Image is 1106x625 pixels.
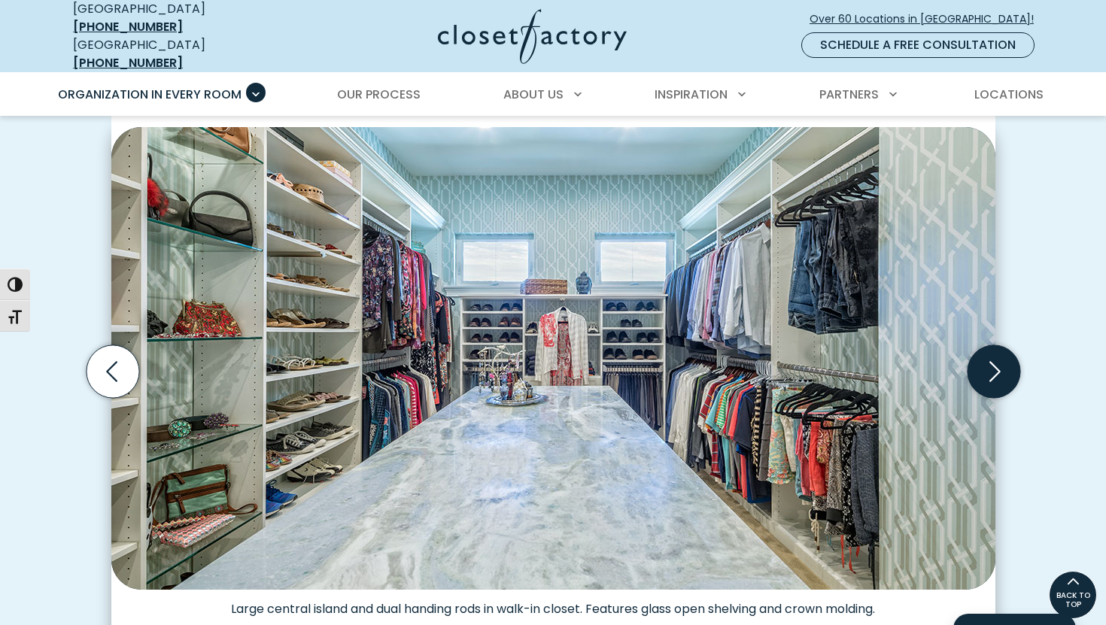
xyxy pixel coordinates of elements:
figcaption: Large central island and dual handing rods in walk-in closet. Features glass open shelving and cr... [111,590,995,617]
button: Next slide [962,339,1026,404]
a: Schedule a Free Consultation [801,32,1035,58]
span: Our Process [337,86,421,103]
a: [PHONE_NUMBER] [73,18,183,35]
span: Over 60 Locations in [GEOGRAPHIC_DATA]! [810,11,1046,27]
button: Previous slide [81,339,145,404]
div: [GEOGRAPHIC_DATA] [73,36,291,72]
a: [PHONE_NUMBER] [73,54,183,71]
span: Organization in Every Room [58,86,242,103]
span: Partners [819,86,879,103]
nav: Primary Menu [47,74,1059,116]
img: Closet Factory Logo [438,9,627,64]
a: BACK TO TOP [1049,571,1097,619]
img: Large central island and dual handing rods in walk-in closet. Features glass open shelving and cr... [111,127,995,590]
span: About Us [503,86,564,103]
a: Over 60 Locations in [GEOGRAPHIC_DATA]! [809,6,1047,32]
span: Inspiration [655,86,728,103]
span: Locations [974,86,1044,103]
span: BACK TO TOP [1050,591,1096,609]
